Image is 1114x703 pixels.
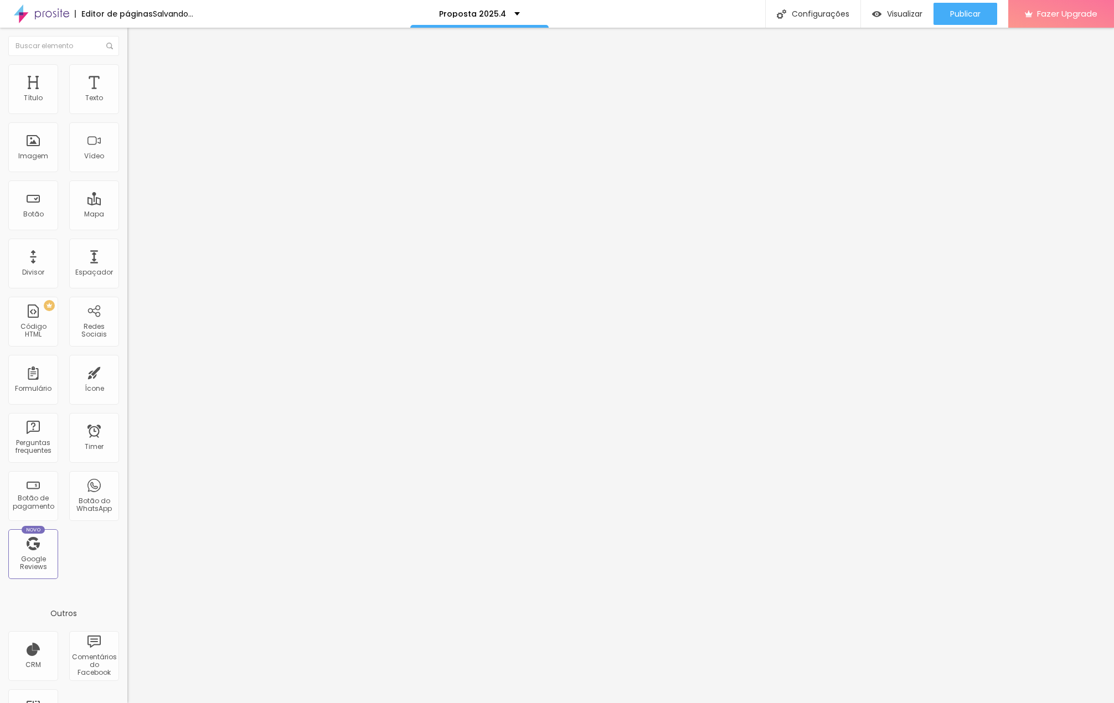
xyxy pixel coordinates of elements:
[85,385,104,392] div: Ícone
[72,653,116,677] div: Comentários do Facebook
[22,526,45,534] div: Novo
[11,555,55,571] div: Google Reviews
[15,385,51,392] div: Formulário
[872,9,881,19] img: view-1.svg
[72,323,116,339] div: Redes Sociais
[127,28,1114,703] iframe: Editor
[11,439,55,455] div: Perguntas frequentes
[106,43,113,49] img: Icone
[24,94,43,102] div: Título
[23,210,44,218] div: Botão
[75,10,153,18] div: Editor de páginas
[11,323,55,339] div: Código HTML
[950,9,981,18] span: Publicar
[85,443,104,451] div: Timer
[72,497,116,513] div: Botão do WhatsApp
[153,10,193,18] div: Salvando...
[84,210,104,218] div: Mapa
[22,268,44,276] div: Divisor
[18,152,48,160] div: Imagem
[75,268,113,276] div: Espaçador
[25,661,41,669] div: CRM
[11,494,55,510] div: Botão de pagamento
[84,152,104,160] div: Vídeo
[8,36,119,56] input: Buscar elemento
[1037,9,1097,18] span: Fazer Upgrade
[934,3,997,25] button: Publicar
[887,9,922,18] span: Visualizar
[861,3,934,25] button: Visualizar
[439,10,506,18] p: Proposta 2025.4
[85,94,103,102] div: Texto
[777,9,786,19] img: Icone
